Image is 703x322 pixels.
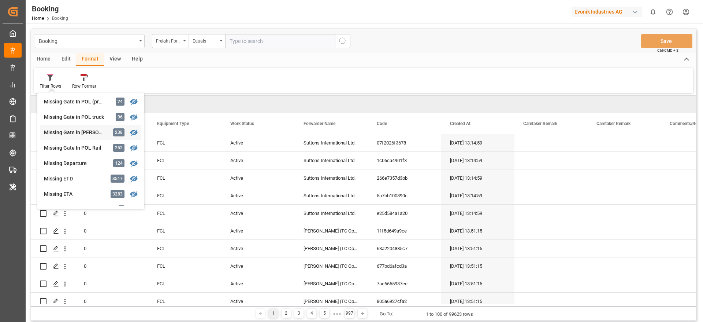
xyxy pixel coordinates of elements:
[148,257,222,275] div: FCL
[441,134,514,151] div: [DATE] 13:14:59
[295,257,368,275] div: [PERSON_NAME] (TC Operator)
[368,152,441,169] div: 1c06ca4901f3
[39,36,137,45] div: Booking
[193,36,217,44] div: Equals
[31,240,75,257] div: Press SPACE to select this row.
[148,169,222,187] div: FCL
[222,240,295,257] div: Active
[295,187,368,204] div: Suttons International Ltd.
[118,205,124,213] div: 0
[44,190,108,198] div: Missing ETA
[572,7,642,17] div: Evonik Industries AG
[661,4,678,20] button: Help Center
[111,190,124,198] div: 3283
[368,187,441,204] div: 5a7bb100390c
[307,309,316,318] div: 4
[75,222,148,239] div: 0
[230,121,254,126] span: Work Status
[31,222,75,240] div: Press SPACE to select this row.
[441,240,514,257] div: [DATE] 13:51:15
[572,5,645,19] button: Evonik Industries AG
[31,169,75,187] div: Press SPACE to select this row.
[294,309,304,318] div: 3
[157,121,189,126] span: Equipment Type
[104,53,126,66] div: View
[44,175,108,183] div: Missing ETD
[189,34,225,48] button: open menu
[75,293,148,310] div: 0
[441,257,514,275] div: [DATE] 13:51:15
[32,16,44,21] a: Home
[148,134,222,151] div: FCL
[368,293,441,310] div: 805a6927cfa2
[44,206,108,213] div: EventsNotGivenByCarrier
[35,34,145,48] button: open menu
[295,275,368,292] div: [PERSON_NAME] (TC Operator)
[295,293,368,310] div: [PERSON_NAME] (TC Operator)
[641,34,692,48] button: Save
[368,275,441,292] div: 7ae6655937ee
[148,187,222,204] div: FCL
[31,257,75,275] div: Press SPACE to select this row.
[368,240,441,257] div: 63a2204885c7
[148,293,222,310] div: FCL
[441,152,514,169] div: [DATE] 13:14:59
[596,121,631,126] span: Caretaker Remark
[40,83,61,89] div: Filter Rows
[152,34,189,48] button: open menu
[156,36,181,44] div: Freight Forwarder's Reference No.
[295,240,368,257] div: [PERSON_NAME] (TC Operator)
[31,53,56,66] div: Home
[222,257,295,275] div: Active
[126,53,148,66] div: Help
[31,187,75,205] div: Press SPACE to select this row.
[222,205,295,222] div: Active
[320,309,329,318] div: 5
[426,311,473,318] div: 1 to 100 of 99623 rows
[148,152,222,169] div: FCL
[450,121,470,126] span: Created At
[225,34,335,48] input: Type to search
[31,152,75,169] div: Press SPACE to select this row.
[523,121,557,126] span: Caretaker Remark
[75,257,148,275] div: 0
[32,3,68,14] div: Booking
[295,169,368,187] div: Suttons International Ltd.
[113,159,124,167] div: 124
[75,205,148,222] div: 0
[295,134,368,151] div: Suttons International Ltd.
[31,293,75,310] div: Press SPACE to select this row.
[295,222,368,239] div: [PERSON_NAME] (TC Operator)
[645,4,661,20] button: show 0 new notifications
[345,309,354,318] div: 997
[441,169,514,187] div: [DATE] 13:14:59
[111,175,124,183] div: 3517
[75,275,148,292] div: 0
[441,205,514,222] div: [DATE] 13:14:59
[333,311,341,316] div: ● ● ●
[441,275,514,292] div: [DATE] 13:51:15
[44,113,108,121] div: Missing Gate in POL truck
[222,275,295,292] div: Active
[44,129,108,136] div: Missing Gate in [PERSON_NAME]
[222,187,295,204] div: Active
[368,134,441,151] div: 07f2026f3678
[113,128,124,136] div: 238
[441,293,514,310] div: [DATE] 13:51:15
[75,240,148,257] div: 0
[148,275,222,292] div: FCL
[368,257,441,275] div: 677bd6afcd3a
[116,113,124,121] div: 96
[222,152,295,169] div: Active
[31,205,75,222] div: Press SPACE to select this row.
[295,152,368,169] div: Suttons International Ltd.
[269,309,278,318] div: 1
[368,169,441,187] div: 266e7357d3bb
[304,121,335,126] span: Forwarder Name
[31,134,75,152] div: Press SPACE to select this row.
[148,240,222,257] div: FCL
[441,222,514,239] div: [DATE] 13:51:15
[222,293,295,310] div: Active
[222,222,295,239] div: Active
[282,309,291,318] div: 2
